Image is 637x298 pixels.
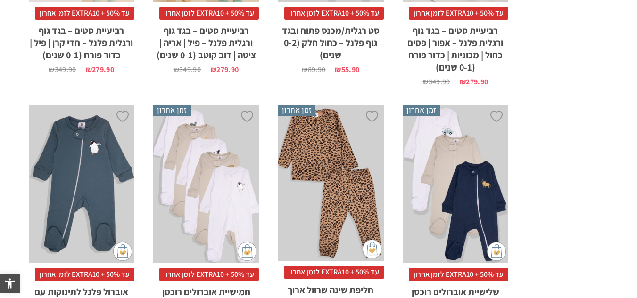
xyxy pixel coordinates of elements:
[302,64,325,74] bdi: 89.90
[49,64,54,74] span: ₪
[49,64,76,74] bdi: 349.90
[153,105,191,116] span: זמן אחרון
[159,7,259,20] span: עד 50% + EXTRA10 לזמן אחרון
[422,77,450,87] bdi: 349.90
[460,77,488,87] bdi: 279.90
[86,64,92,74] span: ₪
[153,20,259,61] h2: רביעיית סטים – בגד גוף ורגלית פלנל – פיל | אריה | ציטה | דוב קוטב (0-1 שנים)
[29,20,134,61] h2: רביעיית סטים – בגד גוף ורגלית פלנל – חדי קרן | פיל | כדור פורח (0-1 שנים)
[86,64,114,74] bdi: 279.90
[238,242,256,261] img: cat-mini-atc.png
[284,266,384,279] span: עד 50% + EXTRA10 לזמן אחרון
[210,64,216,74] span: ₪
[278,105,315,116] span: זמן אחרון
[284,7,384,20] span: עד 50% + EXTRA10 לזמן אחרון
[487,242,506,261] img: cat-mini-atc.png
[403,20,508,73] h2: רביעיית סטים – בגד גוף ורגלית פלנל – אפור | פסים כחול | מכוניות | כדור פורח (0-1 שנים)
[302,64,307,74] span: ₪
[210,64,239,74] bdi: 279.90
[113,242,132,261] img: cat-mini-atc.png
[422,77,428,87] span: ₪
[159,268,259,281] span: עד 50% + EXTRA10 לזמן אחרון
[35,7,134,20] span: עד 50% + EXTRA10 לזמן אחרון
[460,77,466,87] span: ₪
[409,268,508,281] span: עד 50% + EXTRA10 לזמן אחרון
[174,64,201,74] bdi: 349.90
[335,64,341,74] span: ₪
[409,7,508,20] span: עד 50% + EXTRA10 לזמן אחרון
[174,64,179,74] span: ₪
[363,240,381,258] img: cat-mini-atc.png
[278,20,383,61] h2: סט רגלית/מכנס פתוח ובגד גוף פלנל – כחול חלק (0-2 שנים)
[335,64,359,74] bdi: 55.90
[35,268,134,281] span: עד 50% + EXTRA10 לזמן אחרון
[403,105,440,116] span: זמן אחרון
